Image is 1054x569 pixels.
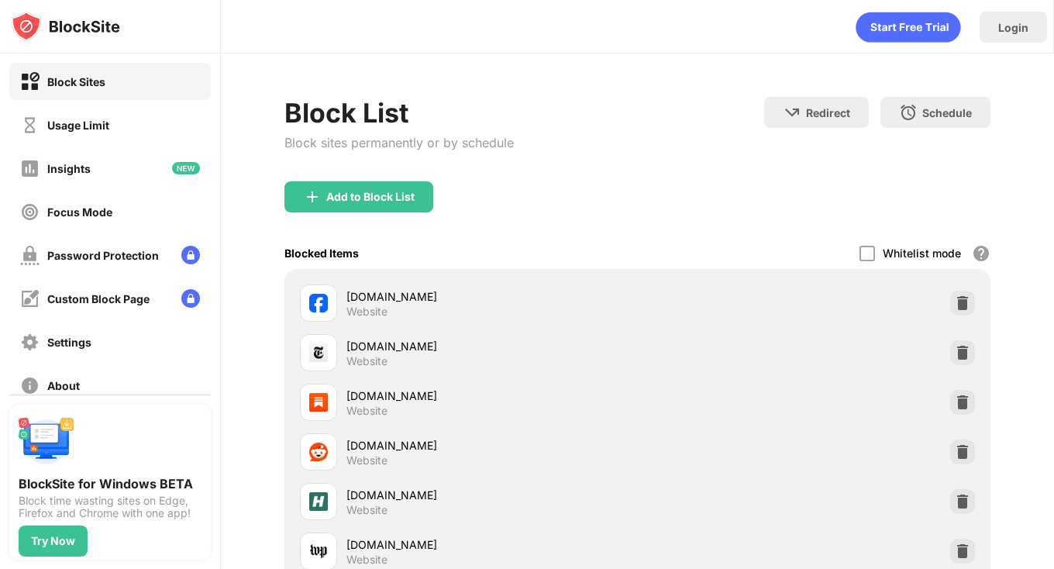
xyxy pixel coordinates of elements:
[346,388,638,404] div: [DOMAIN_NAME]
[20,333,40,352] img: settings-off.svg
[309,294,328,312] img: favicons
[346,487,638,503] div: [DOMAIN_NAME]
[47,379,80,392] div: About
[309,443,328,461] img: favicons
[19,414,74,470] img: push-desktop.svg
[284,135,514,150] div: Block sites permanently or by schedule
[883,247,961,260] div: Whitelist mode
[47,205,112,219] div: Focus Mode
[20,72,40,91] img: block-on.svg
[181,289,200,308] img: lock-menu.svg
[346,288,638,305] div: [DOMAIN_NAME]
[20,289,40,309] img: customize-block-page-off.svg
[47,336,91,349] div: Settings
[998,21,1028,34] div: Login
[346,305,387,319] div: Website
[20,159,40,178] img: insights-off.svg
[346,453,387,467] div: Website
[20,116,40,135] img: time-usage-off.svg
[346,536,638,553] div: [DOMAIN_NAME]
[309,542,328,560] img: favicons
[47,119,109,132] div: Usage Limit
[346,404,387,418] div: Website
[47,249,159,262] div: Password Protection
[31,535,75,547] div: Try Now
[346,354,387,368] div: Website
[856,12,961,43] div: animation
[47,292,150,305] div: Custom Block Page
[20,246,40,265] img: password-protection-off.svg
[172,162,200,174] img: new-icon.svg
[19,495,201,519] div: Block time wasting sites on Edge, Firefox and Chrome with one app!
[20,376,40,395] img: about-off.svg
[346,338,638,354] div: [DOMAIN_NAME]
[20,202,40,222] img: focus-off.svg
[47,162,91,175] div: Insights
[284,97,514,129] div: Block List
[19,476,201,491] div: BlockSite for Windows BETA
[47,75,105,88] div: Block Sites
[309,492,328,511] img: favicons
[181,246,200,264] img: lock-menu.svg
[309,393,328,412] img: favicons
[346,503,387,517] div: Website
[346,437,638,453] div: [DOMAIN_NAME]
[806,106,850,119] div: Redirect
[11,11,120,42] img: logo-blocksite.svg
[309,343,328,362] img: favicons
[346,553,387,567] div: Website
[326,191,415,203] div: Add to Block List
[284,247,359,260] div: Blocked Items
[922,106,972,119] div: Schedule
